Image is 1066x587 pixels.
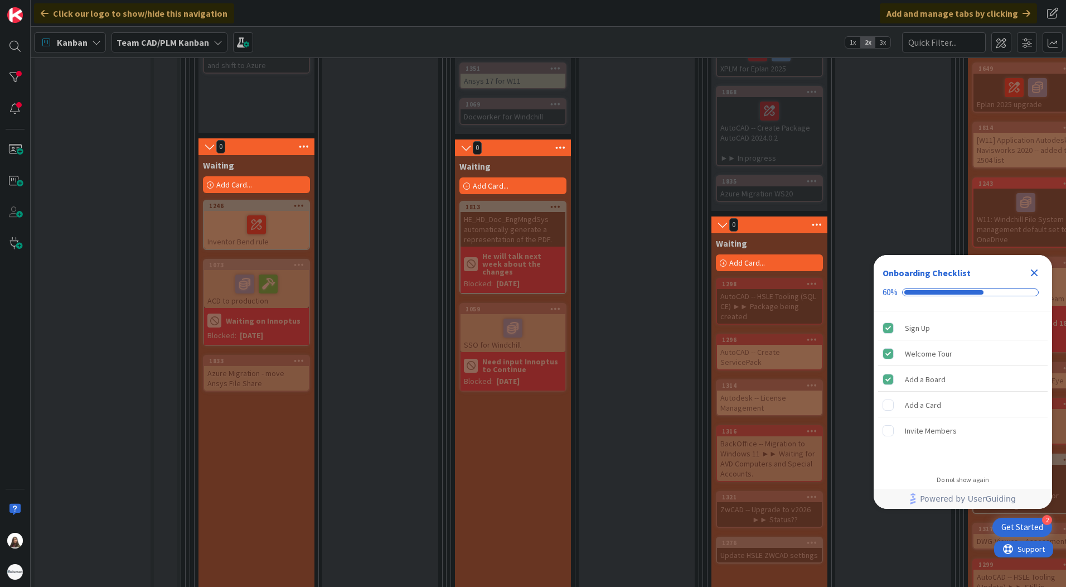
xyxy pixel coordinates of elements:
[717,538,822,562] div: 1276Update HSLE ZWCAD settings
[878,316,1048,340] div: Sign Up is complete.
[905,373,946,386] div: Add a Board
[729,258,765,268] span: Add Card...
[937,475,989,484] div: Do not show again
[717,279,822,289] div: 1298
[209,261,309,269] div: 1073
[204,201,309,211] div: 1246
[880,3,1037,23] div: Add and manage tabs by clicking
[874,311,1052,468] div: Checklist items
[1001,522,1043,533] div: Get Started
[203,160,234,171] span: Waiting
[722,88,822,96] div: 1868
[57,36,88,49] span: Kanban
[204,356,309,366] div: 1833
[722,493,822,501] div: 1321
[461,202,565,247] div: 1813HE_HD_Doc_EngMngdSys automatically generate a representation of the PDF.
[461,109,565,124] div: Docworker for Windchill
[466,203,565,211] div: 1813
[860,37,875,48] span: 2x
[875,37,890,48] span: 3x
[459,161,491,172] span: Waiting
[466,305,565,313] div: 1059
[482,252,562,276] b: He will talk next week about the changes
[845,37,860,48] span: 1x
[473,181,508,191] span: Add Card...
[204,366,309,391] div: Azure Migration - move Ansys File Share
[117,37,209,48] b: Team CAD/PLM Kanban
[879,489,1046,509] a: Powered by UserGuiding
[717,345,822,369] div: AutoCAD -- Create ServicePack
[466,65,565,73] div: 1351
[204,201,309,249] div: 1246Inventor Bend rule
[717,87,822,97] div: 1868
[717,381,822,415] div: 1314Autodesk -- License Management
[905,347,952,360] div: Welcome Tour
[216,140,225,153] span: 0
[461,64,565,88] div: 1351Ansys 17 for W11
[461,212,565,247] div: HE_HD_Doc_EngMngdSys automatically generate a representation of the PDF.
[905,398,941,412] div: Add a Card
[920,492,1016,506] span: Powered by UserGuiding
[717,87,822,165] div: 1868AutoCAD -- Create Package AutoCAD 2024.0.2 ►► In progress
[204,260,309,308] div: 1073ACD to production
[461,99,565,109] div: 1069
[717,97,822,165] div: AutoCAD -- Create Package AutoCAD 2024.0.2 ►► In progress
[464,376,493,387] div: Blocked:
[878,341,1048,366] div: Welcome Tour is complete.
[717,335,822,369] div: 1296AutoCAD -- Create ServicePack
[240,330,263,341] div: [DATE]
[216,180,252,190] span: Add Card...
[204,270,309,308] div: ACD to production
[729,218,738,232] span: 0
[905,321,930,335] div: Sign Up
[717,176,822,186] div: 1835
[1042,515,1052,525] div: 2
[883,266,971,280] div: Onboarding Checklist
[722,177,822,185] div: 1835
[717,391,822,415] div: Autodesk -- License Management
[717,186,822,201] div: Azure Migration WS20
[204,211,309,249] div: Inventor Bend rule
[34,3,234,23] div: Click our logo to show/hide this navigation
[466,100,565,108] div: 1069
[883,287,1043,297] div: Checklist progress: 60%
[717,426,822,481] div: 1316BackOffice -- Migration to Windows 11 ►► Waiting for AVD Computers and Special Accounts.
[717,335,822,345] div: 1296
[905,424,957,437] div: Invite Members
[204,356,309,391] div: 1833Azure Migration - move Ansys File Share
[722,382,822,389] div: 1314
[7,564,23,580] img: avatar
[717,492,822,502] div: 1321
[902,32,986,52] input: Quick Filter...
[874,489,1052,509] div: Footer
[7,7,23,23] img: Visit kanbanzone.com
[209,202,309,210] div: 1246
[717,279,822,324] div: 1298AutoCAD -- HSLE Tooling (SQL CE) ►► Package being created
[883,287,898,297] div: 60%
[716,238,747,249] span: Waiting
[461,304,565,352] div: 1059SSO for Windchill
[717,381,822,391] div: 1314
[1025,264,1043,282] div: Close Checklist
[717,548,822,562] div: Update HSLE ZWCAD settings
[461,314,565,352] div: SSO for Windchill
[461,64,565,74] div: 1351
[717,289,822,324] div: AutoCAD -- HSLE Tooling (SQL CE) ►► Package being created
[209,357,309,365] div: 1833
[461,74,565,88] div: Ansys 17 for W11
[496,278,520,290] div: [DATE]
[722,280,822,288] div: 1298
[473,141,482,155] span: 0
[717,176,822,201] div: 1835Azure Migration WS20
[722,427,822,435] div: 1316
[461,99,565,124] div: 1069Docworker for Windchill
[717,426,822,436] div: 1316
[226,317,301,325] b: Waiting on Innoptus
[7,533,23,548] img: KM
[722,336,822,344] div: 1296
[878,393,1048,417] div: Add a Card is incomplete.
[717,492,822,527] div: 1321ZwCAD -- Upgrade to v2026 ►► Status??
[878,367,1048,392] div: Add a Board is complete.
[207,330,236,341] div: Blocked:
[461,202,565,212] div: 1813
